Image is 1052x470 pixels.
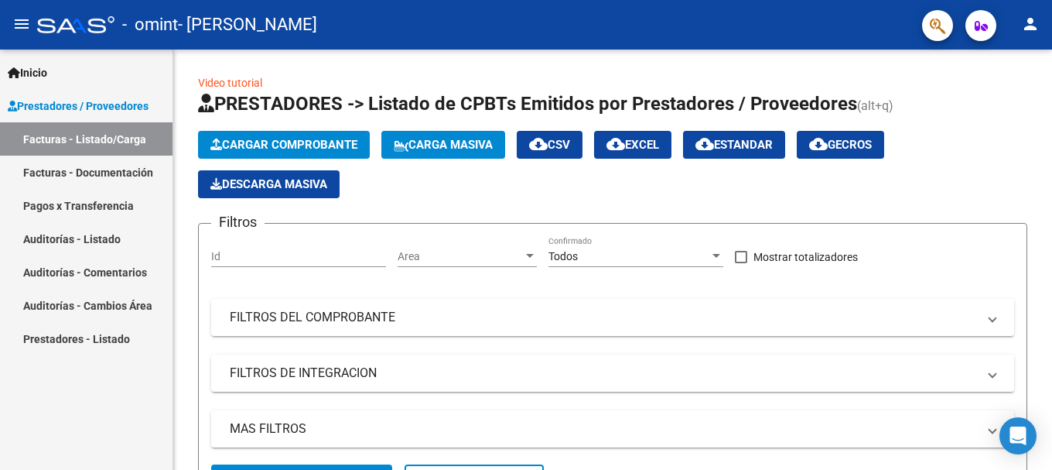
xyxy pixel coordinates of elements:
[529,138,570,152] span: CSV
[198,131,370,159] button: Cargar Comprobante
[695,135,714,153] mat-icon: cloud_download
[753,248,858,266] span: Mostrar totalizadores
[211,355,1014,392] mat-expansion-panel-header: FILTROS DE INTEGRACION
[695,138,773,152] span: Estandar
[857,98,893,113] span: (alt+q)
[122,8,178,42] span: - omint
[809,138,872,152] span: Gecros
[211,299,1014,336] mat-expansion-panel-header: FILTROS DEL COMPROBANTE
[230,420,977,437] mat-panel-title: MAS FILTROS
[809,135,828,153] mat-icon: cloud_download
[211,410,1014,448] mat-expansion-panel-header: MAS FILTROS
[8,98,149,115] span: Prestadores / Proveedores
[381,131,505,159] button: Carga Masiva
[210,138,357,152] span: Cargar Comprobante
[683,131,785,159] button: Estandar
[398,250,523,263] span: Area
[210,177,327,191] span: Descarga Masiva
[1021,15,1040,33] mat-icon: person
[548,250,578,262] span: Todos
[594,131,671,159] button: EXCEL
[198,170,340,198] app-download-masive: Descarga masiva de comprobantes (adjuntos)
[12,15,31,33] mat-icon: menu
[198,93,857,115] span: PRESTADORES -> Listado de CPBTs Emitidos por Prestadores / Proveedores
[230,309,977,326] mat-panel-title: FILTROS DEL COMPROBANTE
[606,135,625,153] mat-icon: cloud_download
[394,138,493,152] span: Carga Masiva
[517,131,582,159] button: CSV
[198,170,340,198] button: Descarga Masiva
[8,64,47,81] span: Inicio
[211,211,265,233] h3: Filtros
[230,365,977,382] mat-panel-title: FILTROS DE INTEGRACION
[529,135,548,153] mat-icon: cloud_download
[797,131,884,159] button: Gecros
[999,417,1037,455] div: Open Intercom Messenger
[198,77,262,89] a: Video tutorial
[178,8,317,42] span: - [PERSON_NAME]
[606,138,659,152] span: EXCEL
